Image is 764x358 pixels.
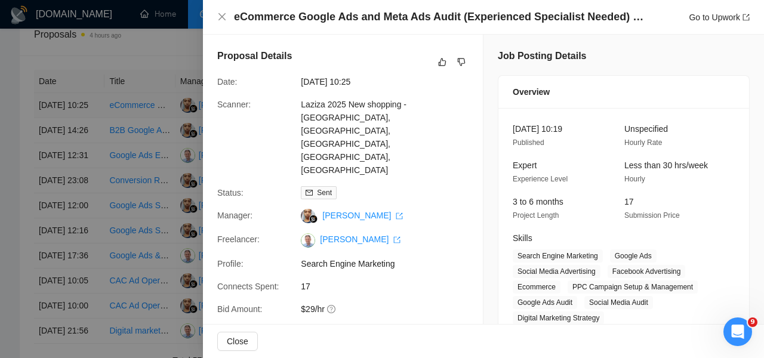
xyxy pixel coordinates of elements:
[748,317,757,327] span: 9
[301,233,315,248] img: c1Idtl1sL_ojuo0BAW6lnVbU7OTxrDYU7FneGCPoFyJniWx9-ph69Zd6FWc_LIL-5A
[513,124,562,134] span: [DATE] 10:19
[513,280,560,294] span: Ecommerce
[624,138,662,147] span: Hourly Rate
[513,249,603,263] span: Search Engine Marketing
[743,14,750,21] span: export
[301,280,480,293] span: 17
[513,175,568,183] span: Experience Level
[320,234,401,244] a: [PERSON_NAME] export
[301,303,480,316] span: $29/hr
[513,197,563,206] span: 3 to 6 months
[217,234,260,244] span: Freelancer:
[227,335,248,348] span: Close
[624,124,668,134] span: Unspecified
[513,85,550,98] span: Overview
[309,215,318,223] img: gigradar-bm.png
[217,259,244,268] span: Profile:
[457,57,466,67] span: dislike
[217,188,244,197] span: Status:
[624,175,645,183] span: Hourly
[217,100,251,109] span: Scanner:
[498,49,586,63] h5: Job Posting Details
[568,280,698,294] span: PPC Campaign Setup & Management
[610,249,657,263] span: Google Ads
[234,10,646,24] h4: eCommerce Google Ads and Meta Ads Audit (Experienced Specialist Needed) - US Market
[624,211,680,220] span: Submission Price
[689,13,750,22] a: Go to Upworkexport
[584,296,653,309] span: Social Media Audit
[217,77,237,87] span: Date:
[217,211,252,220] span: Manager:
[513,211,559,220] span: Project Length
[217,282,279,291] span: Connects Spent:
[306,189,313,196] span: mail
[217,12,227,22] button: Close
[217,304,263,314] span: Bid Amount:
[513,265,600,278] span: Social Media Advertising
[513,161,537,170] span: Expert
[217,332,258,351] button: Close
[301,257,480,270] span: Search Engine Marketing
[454,55,469,69] button: dislike
[513,296,577,309] span: Google Ads Audit
[513,138,544,147] span: Published
[301,75,480,88] span: [DATE] 10:25
[513,311,604,325] span: Digital Marketing Strategy
[217,12,227,21] span: close
[624,197,634,206] span: 17
[217,49,292,63] h5: Proposal Details
[513,233,532,243] span: Skills
[624,161,708,170] span: Less than 30 hrs/week
[322,211,403,220] a: [PERSON_NAME] export
[396,212,403,220] span: export
[301,100,406,175] a: Laziza 2025 New shopping - [GEOGRAPHIC_DATA], [GEOGRAPHIC_DATA], [GEOGRAPHIC_DATA], [GEOGRAPHIC_D...
[438,57,446,67] span: like
[327,304,337,314] span: question-circle
[608,265,686,278] span: Facebook Advertising
[393,236,401,243] span: export
[317,189,332,197] span: Sent
[723,317,752,346] iframe: Intercom live chat
[435,55,449,69] button: like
